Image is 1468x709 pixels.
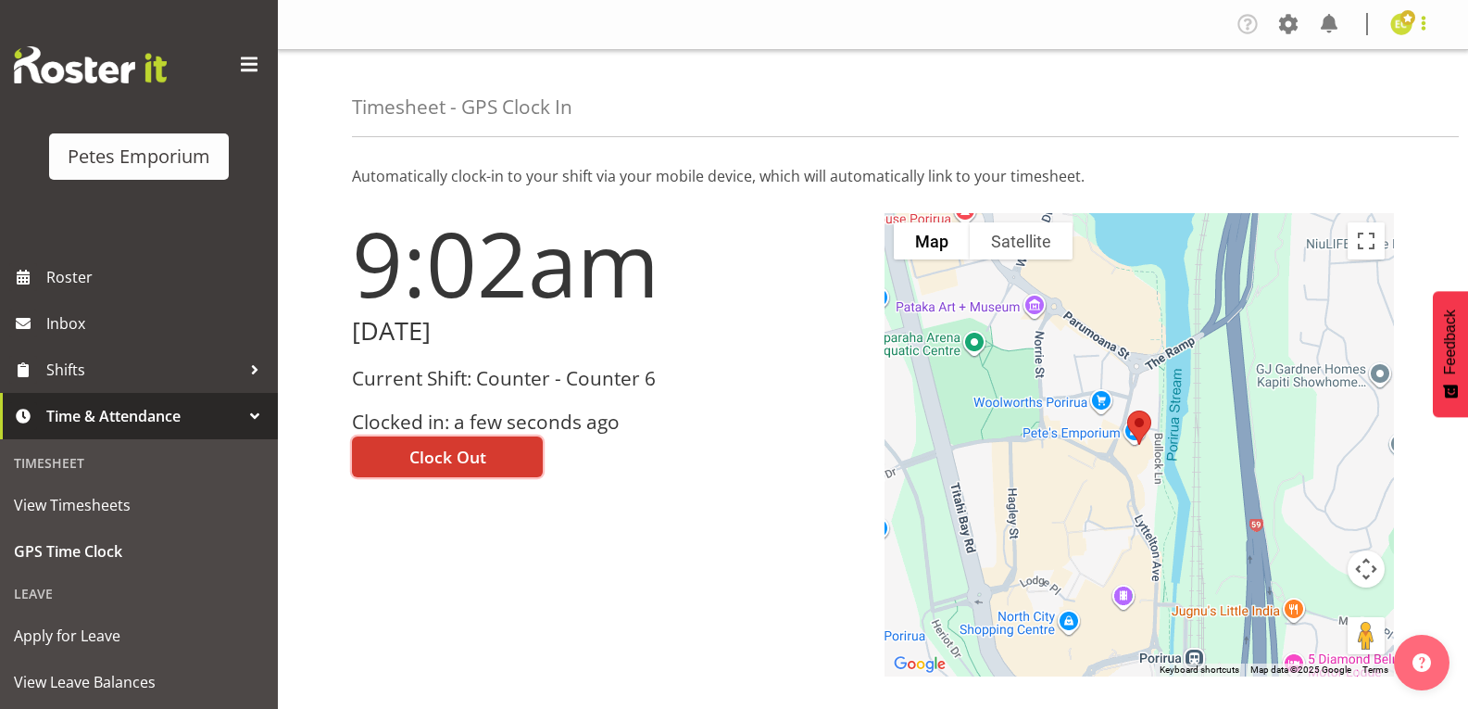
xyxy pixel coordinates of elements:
a: View Timesheets [5,482,273,528]
button: Show street map [894,222,970,260]
img: emma-croft7499.jpg [1390,13,1412,35]
div: Petes Emporium [68,143,210,171]
span: Clock Out [409,445,486,469]
button: Show satellite imagery [970,222,1073,260]
p: Automatically clock-in to your shift via your mobile device, which will automatically link to you... [352,165,1394,187]
div: Leave [5,575,273,613]
span: Map data ©2025 Google [1250,665,1351,675]
h3: Current Shift: Counter - Counter 6 [352,368,862,389]
button: Drag Pegman onto the map to open Street View [1348,617,1385,654]
img: Rosterit website logo [14,46,167,83]
img: help-xxl-2.png [1412,653,1431,672]
button: Feedback - Show survey [1433,291,1468,417]
span: Inbox [46,310,269,337]
h2: [DATE] [352,317,862,346]
a: GPS Time Clock [5,528,273,575]
a: Open this area in Google Maps (opens a new window) [889,652,950,677]
span: View Leave Balances [14,668,264,696]
a: View Leave Balances [5,659,273,705]
button: Map camera controls [1348,551,1385,588]
span: Feedback [1442,310,1459,374]
span: Roster [46,263,269,291]
div: Timesheet [5,444,273,482]
a: Terms (opens in new tab) [1362,665,1388,675]
h4: Timesheet - GPS Clock In [352,96,572,118]
span: Shifts [46,356,241,384]
button: Toggle fullscreen view [1348,222,1385,260]
span: Time & Attendance [46,402,241,430]
h1: 9:02am [352,213,862,313]
a: Apply for Leave [5,613,273,659]
span: Apply for Leave [14,622,264,650]
h3: Clocked in: a few seconds ago [352,411,862,433]
button: Keyboard shortcuts [1160,664,1239,677]
span: View Timesheets [14,491,264,519]
span: GPS Time Clock [14,538,264,565]
img: Google [889,652,950,677]
button: Clock Out [352,437,543,477]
